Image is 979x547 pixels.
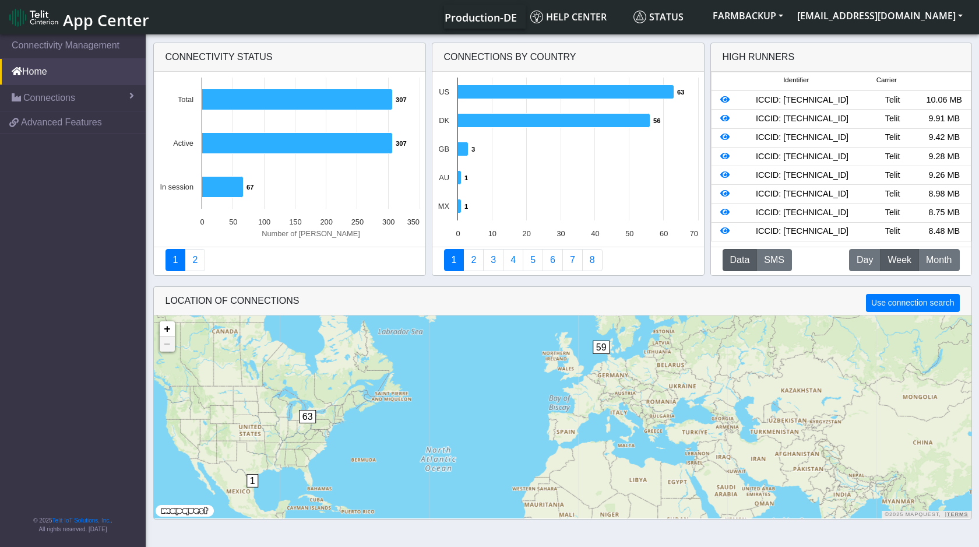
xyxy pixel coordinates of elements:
span: Production-DE [445,10,517,24]
span: Advanced Features [21,115,102,129]
div: Telit [867,113,918,125]
text: AU [439,173,449,182]
text: 20 [522,229,530,238]
button: Use connection search [866,294,959,312]
text: Total [177,95,193,104]
text: 3 [471,146,475,153]
text: 63 [677,89,684,96]
span: Month [926,253,952,267]
a: Telit IoT Solutions, Inc. [52,517,111,524]
span: 1 [246,474,259,488]
a: Connections By Country [444,249,464,271]
div: 1 [246,474,258,509]
text: 250 [351,218,363,226]
text: 50 [625,229,633,238]
text: Number of [PERSON_NAME] [262,229,360,238]
span: 59 [593,341,610,354]
button: FARMBACKUP [706,5,790,26]
text: Active [173,139,193,148]
button: Data [723,249,758,271]
div: Telit [867,131,918,144]
img: logo-telit-cinterion-gw-new.png [9,8,58,27]
button: [EMAIL_ADDRESS][DOMAIN_NAME] [790,5,970,26]
text: MX [438,202,449,211]
div: Telit [867,206,918,219]
text: 67 [246,184,253,191]
text: 307 [396,96,407,103]
text: 50 [229,218,237,226]
a: Connectivity status [165,249,186,271]
text: 70 [689,229,698,238]
div: ICCID: [TECHNICAL_ID] [738,225,867,238]
nav: Summary paging [444,249,692,271]
a: 14 Days Trend [543,249,563,271]
text: 350 [407,218,419,226]
div: ICCID: [TECHNICAL_ID] [738,206,867,219]
div: Telit [867,225,918,238]
text: 0 [456,229,460,238]
text: 30 [557,229,565,238]
img: status.svg [633,10,646,23]
div: 8.75 MB [918,206,970,219]
button: Month [918,249,959,271]
text: US [439,87,449,96]
text: 307 [396,140,407,147]
a: Status [629,5,706,29]
a: Carrier [463,249,484,271]
div: Telit [867,94,918,107]
text: 100 [258,218,270,226]
div: Telit [867,169,918,182]
a: Usage per Country [483,249,503,271]
div: 9.42 MB [918,131,970,144]
div: 9.91 MB [918,113,970,125]
div: 8.98 MB [918,188,970,201]
span: App Center [63,9,149,31]
nav: Summary paging [165,249,414,271]
div: 8.48 MB [918,225,970,238]
text: 1 [464,174,468,181]
div: ICCID: [TECHNICAL_ID] [738,113,867,125]
div: ICCID: [TECHNICAL_ID] [738,131,867,144]
text: 1 [464,203,468,210]
div: LOCATION OF CONNECTIONS [154,287,971,315]
span: Connections [23,91,75,105]
text: 60 [660,229,668,238]
span: Day [857,253,873,267]
a: App Center [9,5,147,30]
div: High Runners [723,50,795,64]
span: Help center [530,10,607,23]
text: 300 [382,218,395,226]
span: 63 [299,410,316,423]
text: 40 [591,229,599,238]
div: 9.28 MB [918,150,970,163]
button: Day [849,249,881,271]
a: Usage by Carrier [523,249,543,271]
span: Status [633,10,684,23]
button: Week [880,249,919,271]
a: Zoom out [160,336,175,352]
a: Not Connected for 30 days [582,249,603,271]
div: ©2025 MapQuest, | [882,511,971,518]
div: Connections By Country [432,43,704,72]
div: Telit [867,150,918,163]
a: Your current platform instance [444,5,516,29]
div: ICCID: [TECHNICAL_ID] [738,188,867,201]
text: In session [160,183,193,191]
div: Connectivity status [154,43,425,72]
div: ICCID: [TECHNICAL_ID] [738,169,867,182]
text: 56 [653,117,660,124]
text: 0 [200,218,204,226]
div: 9.26 MB [918,169,970,182]
text: DK [439,116,449,125]
a: Help center [526,5,629,29]
text: GB [438,145,449,153]
span: Carrier [876,75,897,85]
span: Identifier [783,75,809,85]
a: Zero Session [562,249,583,271]
text: 150 [289,218,301,226]
div: ICCID: [TECHNICAL_ID] [738,150,867,163]
div: ICCID: [TECHNICAL_ID] [738,94,867,107]
a: Terms [947,511,969,517]
a: Deployment status [185,249,205,271]
button: SMS [756,249,792,271]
